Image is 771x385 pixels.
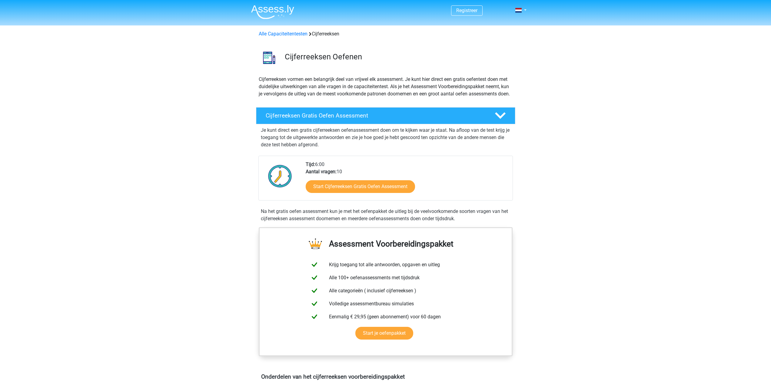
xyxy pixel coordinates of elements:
a: Alle Capaciteitentesten [259,31,307,37]
div: Na het gratis oefen assessment kun je met het oefenpakket de uitleg bij de veelvoorkomende soorte... [258,208,513,222]
p: Cijferreeksen vormen een belangrijk deel van vrijwel elk assessment. Je kunt hier direct een grat... [259,76,513,98]
p: Je kunt direct een gratis cijferreeksen oefenassessment doen om te kijken waar je staat. Na afloo... [261,127,510,148]
div: 6:00 10 [301,161,512,200]
img: Assessly [251,5,294,19]
a: Cijferreeksen Gratis Oefen Assessment [254,107,518,124]
h3: Cijferreeksen Oefenen [285,52,510,61]
div: Cijferreeksen [256,30,515,38]
img: Klok [265,161,295,191]
img: cijferreeksen [256,45,282,71]
a: Start je oefenpakket [355,327,413,340]
a: Start Cijferreeksen Gratis Oefen Assessment [306,180,415,193]
h4: Onderdelen van het cijferreeksen voorbereidingspakket [261,373,510,380]
b: Aantal vragen: [306,169,337,174]
a: Registreer [456,8,477,13]
h4: Cijferreeksen Gratis Oefen Assessment [266,112,485,119]
b: Tijd: [306,161,315,167]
